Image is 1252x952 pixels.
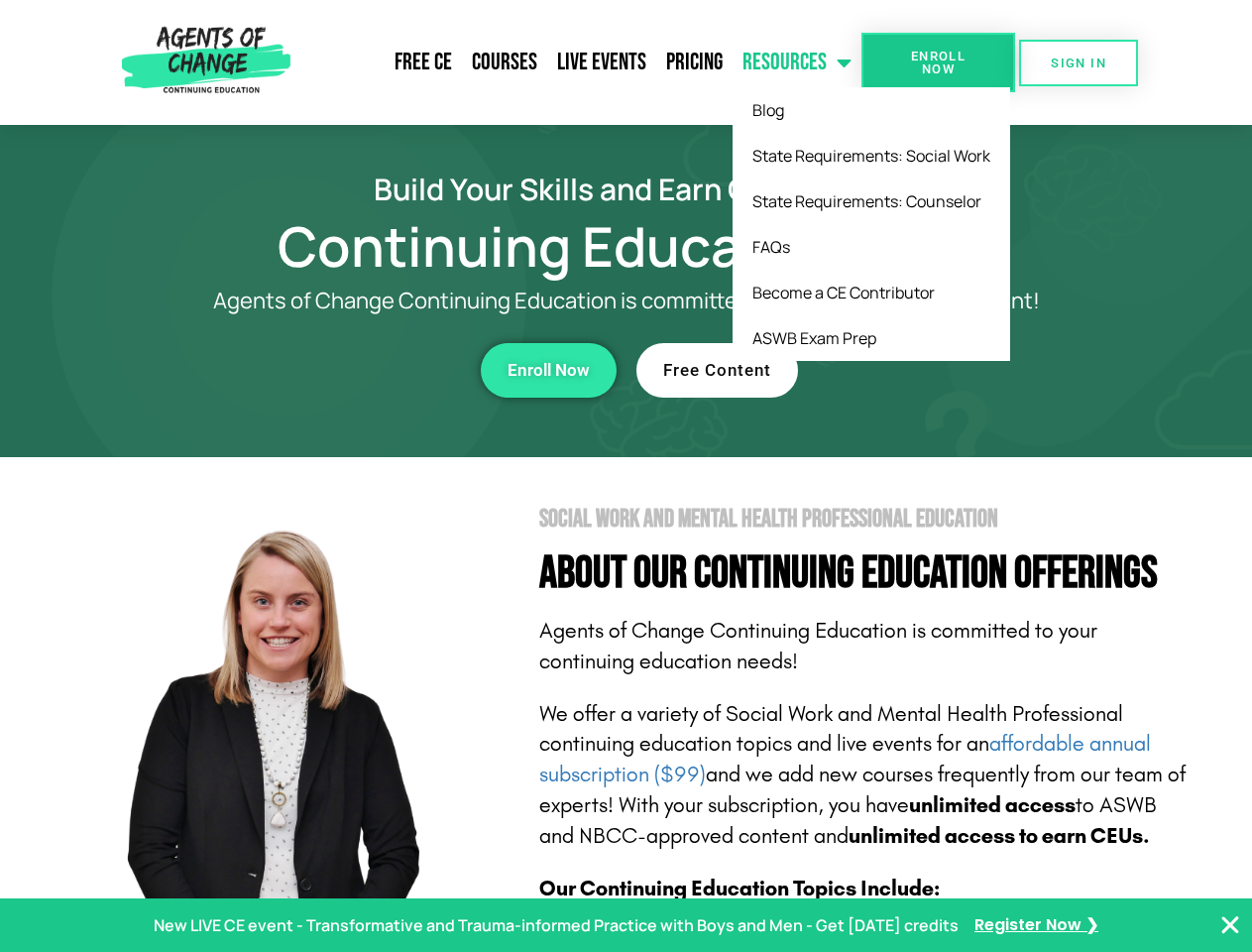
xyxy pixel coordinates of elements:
[733,38,861,87] a: Resources
[974,911,1098,940] a: Register Now ❯
[636,343,798,398] a: Free Content
[462,38,547,87] a: Courses
[1051,57,1106,69] span: SIGN IN
[733,87,1010,133] a: Blog
[663,362,771,379] span: Free Content
[154,911,959,940] p: New LIVE CE event - Transformative and Trauma-informed Practice with Boys and Men - Get [DATE] cr...
[733,87,1010,361] ul: Resources
[141,289,1112,313] p: Agents of Change Continuing Education is committed to your career development!
[893,50,983,75] span: Enroll Now
[385,38,462,87] a: Free CE
[733,224,1010,270] a: FAQs
[733,315,1010,361] a: ASWB Exam Prep
[909,792,1076,818] b: unlimited access
[656,38,733,87] a: Pricing
[481,343,617,398] a: Enroll Now
[539,699,1192,852] p: We offer a variety of Social Work and Mental Health Professional continuing education topics and ...
[861,33,1015,92] a: Enroll Now
[1218,913,1242,937] button: Close Banner
[508,362,590,379] span: Enroll Now
[733,270,1010,315] a: Become a CE Contributor
[539,551,1192,596] h4: About Our Continuing Education Offerings
[849,823,1150,849] b: unlimited access to earn CEUs.
[547,38,656,87] a: Live Events
[733,178,1010,224] a: State Requirements: Counselor
[1019,40,1138,86] a: SIGN IN
[733,133,1010,178] a: State Requirements: Social Work
[61,223,1192,269] h1: Continuing Education (CE)
[539,618,1097,674] span: Agents of Change Continuing Education is committed to your continuing education needs!
[298,38,861,87] nav: Menu
[539,876,940,901] b: Our Continuing Education Topics Include:
[539,507,1192,532] h2: Social Work and Mental Health Professional Education
[61,175,1192,203] h2: Build Your Skills and Earn CE Credits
